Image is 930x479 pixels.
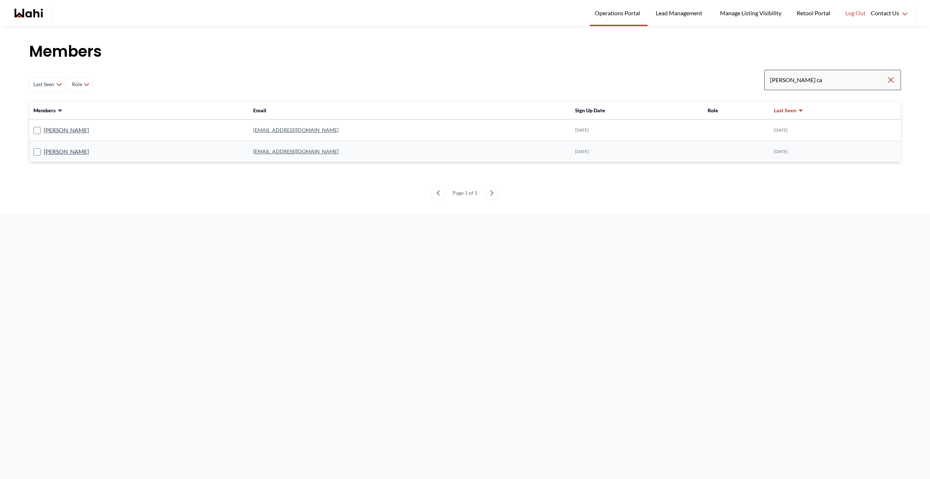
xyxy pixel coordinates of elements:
[595,8,643,18] span: Operations Portal
[44,147,89,156] a: [PERSON_NAME]
[44,125,89,135] a: [PERSON_NAME]
[571,141,704,162] td: [DATE]
[845,8,866,18] span: Log Out
[29,41,901,63] h1: Members
[15,9,43,17] a: Wahi homepage
[575,107,605,113] span: Sign Up Date
[774,107,804,114] button: Last Seen
[770,73,886,86] input: Search input
[33,107,63,114] button: Members
[431,186,445,200] button: previous page
[571,120,704,141] td: [DATE]
[33,107,56,114] span: Members
[774,107,796,114] span: Last Seen
[656,8,705,18] span: Lead Management
[769,141,901,162] td: [DATE]
[253,127,339,133] a: [EMAIL_ADDRESS][DOMAIN_NAME]
[450,186,480,200] div: Page 1 of 1
[253,148,339,154] a: [EMAIL_ADDRESS][DOMAIN_NAME]
[253,107,266,113] span: Email
[797,8,832,18] span: Retool Portal
[718,8,784,18] span: Manage Listing Visibility
[485,186,499,200] button: next page
[886,73,895,86] button: Clear search
[32,78,55,91] span: Last Seen
[72,78,82,91] span: Role
[29,186,901,200] nav: Members List pagination
[769,120,901,141] td: [DATE]
[708,107,718,113] span: Role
